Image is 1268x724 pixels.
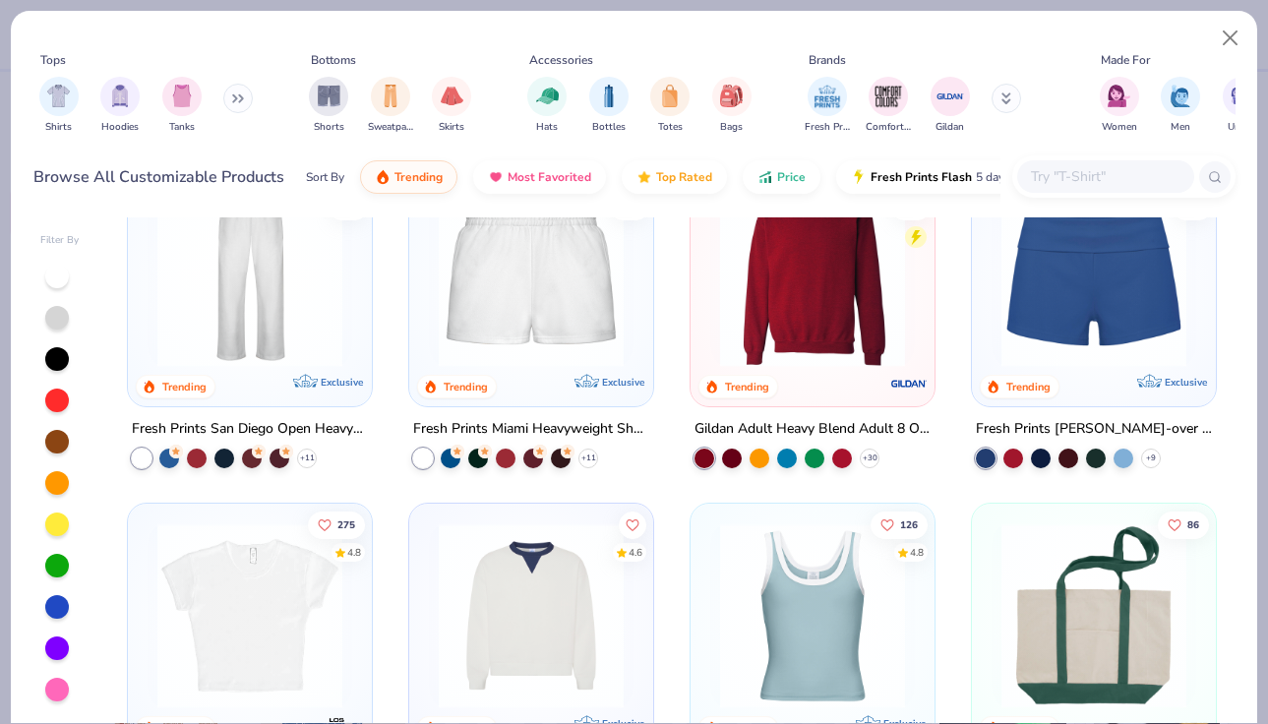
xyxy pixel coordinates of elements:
div: 4.8 [629,204,642,218]
img: Comfort Colors Image [874,82,903,111]
span: Skirts [439,120,464,135]
div: Bottoms [311,51,356,69]
img: Shorts Image [318,85,340,107]
span: Most Favorited [508,169,591,185]
div: filter for Sweatpants [368,77,413,135]
button: filter button [368,77,413,135]
button: Trending [360,160,457,194]
span: Bottles [592,120,626,135]
button: Price [743,160,820,194]
img: most_fav.gif [488,169,504,185]
div: 4.7 [347,204,361,218]
span: Shorts [314,120,344,135]
div: Made For [1101,51,1150,69]
span: Unisex [1228,120,1257,135]
img: df5250ff-6f61-4206-a12c-24931b20f13c [148,182,352,367]
button: Top Rated [622,160,727,194]
span: Top Rated [656,169,712,185]
div: filter for Skirts [432,77,471,135]
div: filter for Gildan [931,77,970,135]
img: Gildan Image [936,82,965,111]
img: trending.gif [375,169,391,185]
button: filter button [162,77,202,135]
span: + 30 [863,452,877,464]
img: Gildan logo [889,364,929,403]
button: filter button [589,77,629,135]
button: filter button [100,77,140,135]
div: filter for Unisex [1223,77,1262,135]
button: Like [871,511,928,538]
div: Fresh Prints San Diego Open Heavyweight Sweatpants [132,417,368,442]
span: Sweatpants [368,120,413,135]
span: Shirts [45,120,72,135]
span: Fresh Prints [805,120,850,135]
input: Try "T-Shirt" [1029,165,1180,188]
span: 275 [337,519,355,529]
div: filter for Women [1100,77,1139,135]
div: Sort By [306,168,344,186]
img: Women Image [1108,85,1130,107]
button: filter button [527,77,567,135]
button: filter button [39,77,79,135]
button: filter button [1161,77,1200,135]
img: Tanks Image [171,85,193,107]
img: flash.gif [851,169,867,185]
img: c7b025ed-4e20-46ac-9c52-55bc1f9f47df [710,182,915,367]
button: filter button [432,77,471,135]
span: Men [1171,120,1190,135]
span: 126 [900,519,918,529]
button: filter button [866,77,911,135]
div: filter for Men [1161,77,1200,135]
button: filter button [650,77,690,135]
img: Bags Image [720,85,742,107]
button: Like [1158,511,1209,538]
img: d60be0fe-5443-43a1-ac7f-73f8b6aa2e6e [992,182,1196,367]
div: Filter By [40,233,80,248]
img: Skirts Image [441,85,463,107]
span: Gildan [936,120,964,135]
img: Men Image [1170,85,1191,107]
div: Accessories [529,51,593,69]
img: 3abb6cdb-110e-4e18-92a0-dbcd4e53f056 [429,523,634,708]
span: Hoodies [101,120,139,135]
span: Women [1102,120,1137,135]
button: filter button [712,77,752,135]
div: filter for Shirts [39,77,79,135]
div: filter for Shorts [309,77,348,135]
span: Fresh Prints Flash [871,169,972,185]
button: filter button [309,77,348,135]
img: TopRated.gif [636,169,652,185]
div: Fresh Prints Miami Heavyweight Shorts [413,417,649,442]
div: filter for Tanks [162,77,202,135]
img: Unisex Image [1231,85,1253,107]
div: 4.8 [347,545,361,560]
button: Like [619,511,646,538]
div: filter for Totes [650,77,690,135]
div: 4.8 [910,545,924,560]
button: filter button [1223,77,1262,135]
span: Price [777,169,806,185]
img: Hats Image [536,85,559,107]
img: Hoodies Image [109,85,131,107]
span: 86 [1187,519,1199,529]
img: 0486bd9f-63a6-4ed9-b254-6ac5fae3ddb5 [992,523,1196,708]
div: filter for Fresh Prints [805,77,850,135]
div: filter for Hoodies [100,77,140,135]
div: filter for Bags [712,77,752,135]
button: Close [1212,20,1249,57]
span: + 9 [1146,452,1156,464]
span: Hats [536,120,558,135]
img: af8dff09-eddf-408b-b5dc-51145765dcf2 [429,182,634,367]
span: Exclusive [321,376,363,389]
img: b0603986-75a5-419a-97bc-283c66fe3a23 [148,523,352,708]
button: filter button [931,77,970,135]
div: filter for Bottles [589,77,629,135]
button: filter button [1100,77,1139,135]
div: 4.8 [910,204,924,218]
div: Brands [809,51,846,69]
img: Fresh Prints Image [813,82,842,111]
img: 805349cc-a073-4baf-ae89-b2761e757b43 [710,523,915,708]
img: Totes Image [659,85,681,107]
span: Exclusive [1165,376,1207,389]
button: Most Favorited [473,160,606,194]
